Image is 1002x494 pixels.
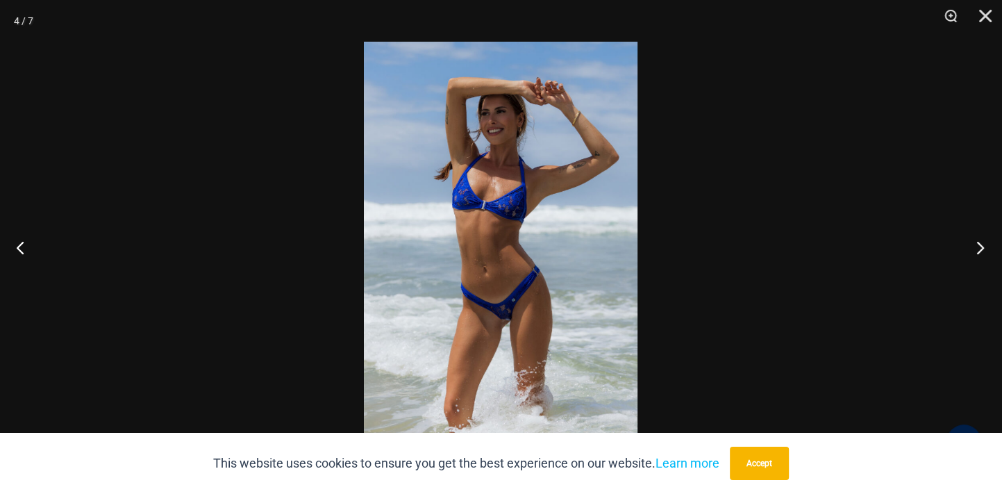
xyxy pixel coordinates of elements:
button: Next [950,213,1002,282]
a: Learn more [656,456,719,470]
button: Accept [730,447,789,480]
p: This website uses cookies to ensure you get the best experience on our website. [213,453,719,474]
img: Island Heat Ocean 359 Top 439 Bottom 01 [364,42,637,452]
div: 4 / 7 [14,10,33,31]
